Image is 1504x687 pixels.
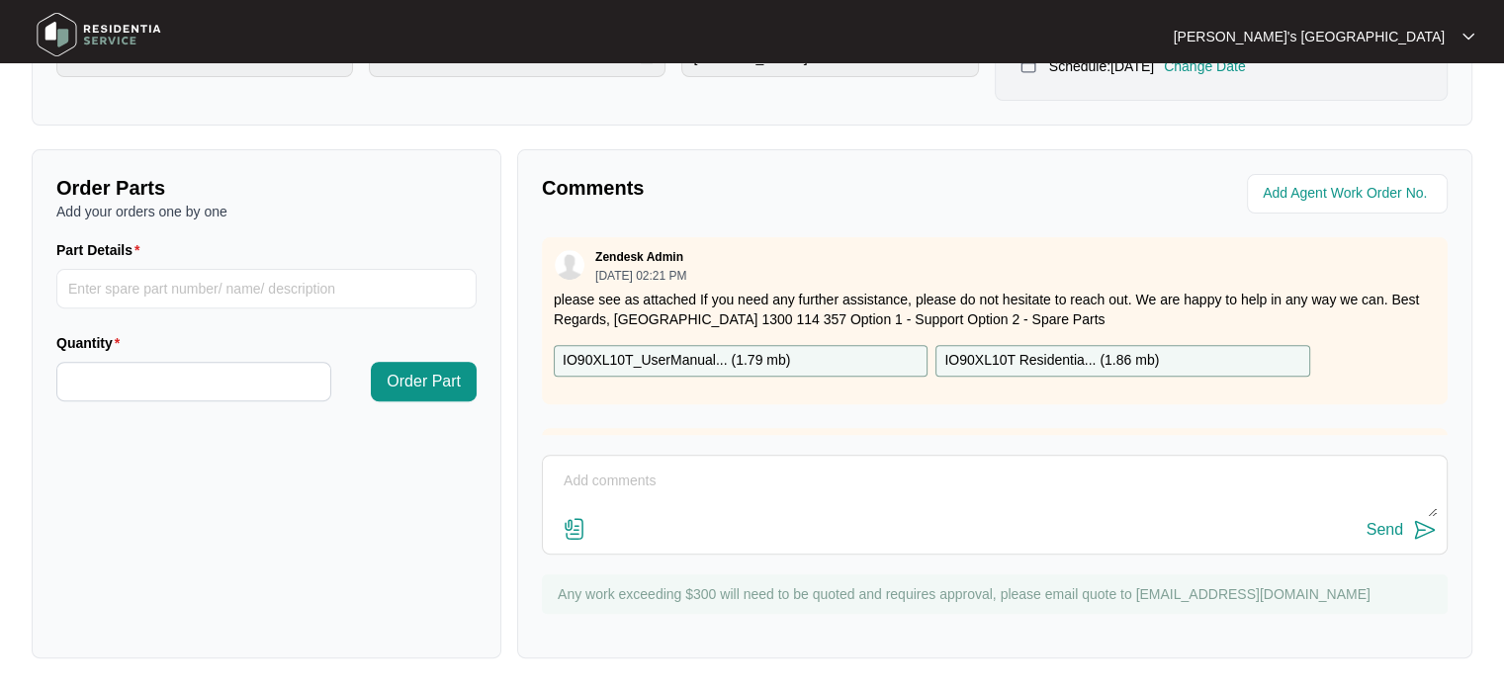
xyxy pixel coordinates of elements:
button: Order Part [371,362,477,401]
button: Send [1367,517,1437,544]
p: IO90XL10T_UserManual... ( 1.79 mb ) [563,350,790,372]
input: Add Agent Work Order No. [1263,182,1436,206]
p: Comments [542,174,981,202]
p: IO90XL10T Residentia... ( 1.86 mb ) [944,350,1159,372]
input: Quantity [57,363,330,400]
p: Any work exceeding $300 will need to be quoted and requires approval, please email quote to [EMAI... [558,584,1438,604]
label: Part Details [56,240,148,260]
label: Quantity [56,333,128,353]
p: [DATE] 02:21 PM [595,270,686,282]
p: Zendesk Admin [595,249,683,265]
img: dropdown arrow [1462,32,1474,42]
input: Part Details [56,269,477,308]
img: file-attachment-doc.svg [563,517,586,541]
img: send-icon.svg [1413,518,1437,542]
span: Order Part [387,370,461,393]
img: user.svg [555,250,584,280]
p: Order Parts [56,174,477,202]
p: please see as attached If you need any further assistance, please do not hesitate to reach out. W... [554,290,1436,329]
div: Send [1367,521,1403,539]
p: Add your orders one by one [56,202,477,221]
p: [PERSON_NAME]'s [GEOGRAPHIC_DATA] [1174,27,1445,46]
img: residentia service logo [30,5,168,64]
